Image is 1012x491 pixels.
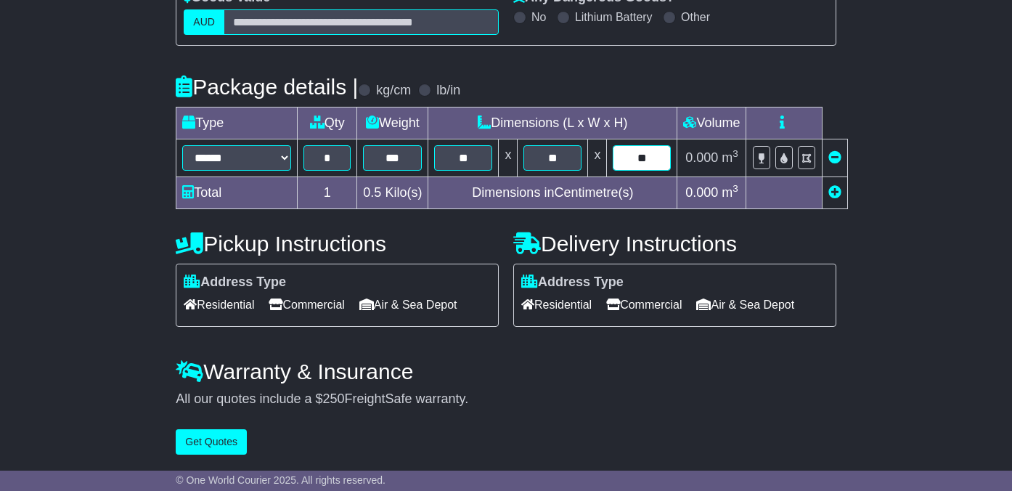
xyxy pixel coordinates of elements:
[363,185,381,200] span: 0.5
[184,9,224,35] label: AUD
[685,185,718,200] span: 0.000
[176,391,836,407] div: All our quotes include a $ FreightSafe warranty.
[696,293,794,316] span: Air & Sea Depot
[513,232,836,256] h4: Delivery Instructions
[722,150,738,165] span: m
[428,107,677,139] td: Dimensions (L x W x H)
[828,150,841,165] a: Remove this item
[436,83,460,99] label: lb/in
[357,176,428,208] td: Kilo(s)
[184,293,254,316] span: Residential
[606,293,682,316] span: Commercial
[575,10,653,24] label: Lithium Battery
[322,391,344,406] span: 250
[176,176,298,208] td: Total
[681,10,710,24] label: Other
[733,183,738,194] sup: 3
[298,176,357,208] td: 1
[176,107,298,139] td: Type
[176,75,358,99] h4: Package details |
[428,176,677,208] td: Dimensions in Centimetre(s)
[359,293,457,316] span: Air & Sea Depot
[677,107,746,139] td: Volume
[298,107,357,139] td: Qty
[521,293,592,316] span: Residential
[176,474,385,486] span: © One World Courier 2025. All rights reserved.
[176,360,836,384] h4: Warranty & Insurance
[176,429,247,455] button: Get Quotes
[531,10,546,24] label: No
[184,275,286,291] label: Address Type
[269,293,344,316] span: Commercial
[521,275,624,291] label: Address Type
[499,139,518,176] td: x
[357,107,428,139] td: Weight
[722,185,738,200] span: m
[828,185,841,200] a: Add new item
[376,83,411,99] label: kg/cm
[176,232,499,256] h4: Pickup Instructions
[733,148,738,159] sup: 3
[685,150,718,165] span: 0.000
[588,139,607,176] td: x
